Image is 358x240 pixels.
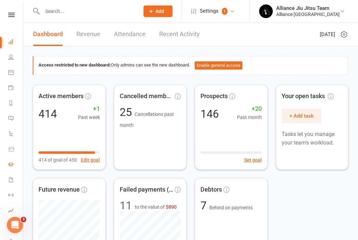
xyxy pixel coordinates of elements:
[237,114,262,121] span: Past month
[39,62,111,67] strong: Access restricted to new dashboard:
[200,199,209,212] span: 7
[276,11,340,17] div: Alliance [GEOGRAPHIC_DATA]
[144,5,173,17] button: Add
[81,156,100,164] button: Edit goal
[200,108,219,119] div: 146
[237,104,262,114] span: +20
[39,185,80,195] span: Future revenue
[8,50,24,65] a: People
[39,61,343,70] div: Only admins can see the new dashboard.
[200,91,228,101] span: Prospects
[195,61,242,70] button: Enable general access
[8,81,24,96] a: Payments
[120,200,132,211] div: 11
[120,185,174,195] span: Failed payments (last 30d)
[7,217,23,233] iframe: Intercom live chat
[282,91,334,101] span: Your open tasks
[276,5,340,11] div: Alliance Jiu Jitsu Team
[39,91,84,101] span: Active members
[320,30,335,39] span: [DATE]
[8,204,24,219] a: Assessments
[8,65,24,81] a: Calendar
[8,35,24,50] a: Dashboard
[21,217,26,222] span: 3
[135,203,177,211] span: to the value of
[120,111,174,128] span: Cancellations past month
[166,204,177,210] span: $890
[259,4,273,18] img: thumb_image1705117588.png
[209,205,253,210] span: Behind on payments
[120,106,135,119] span: 25
[78,114,100,121] span: Past week
[8,96,24,111] a: Reports
[33,22,63,46] a: Dashboard
[120,91,174,101] span: Cancelled members
[159,22,200,46] a: Recent Activity
[76,22,100,46] a: Revenue
[282,130,343,147] p: Tasks let you manage your team's workload.
[8,142,24,157] a: Product Sales
[282,109,322,123] button: + Add task
[155,9,164,14] span: Add
[78,104,100,114] span: +1
[200,3,219,19] span: Settings
[40,6,135,16] input: Search...
[222,8,227,15] span: 1
[114,22,146,46] a: Attendance
[200,185,222,195] span: Debtors
[39,156,77,164] span: 414 of goal of 450
[39,108,57,119] div: 414
[244,156,262,164] button: Set goal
